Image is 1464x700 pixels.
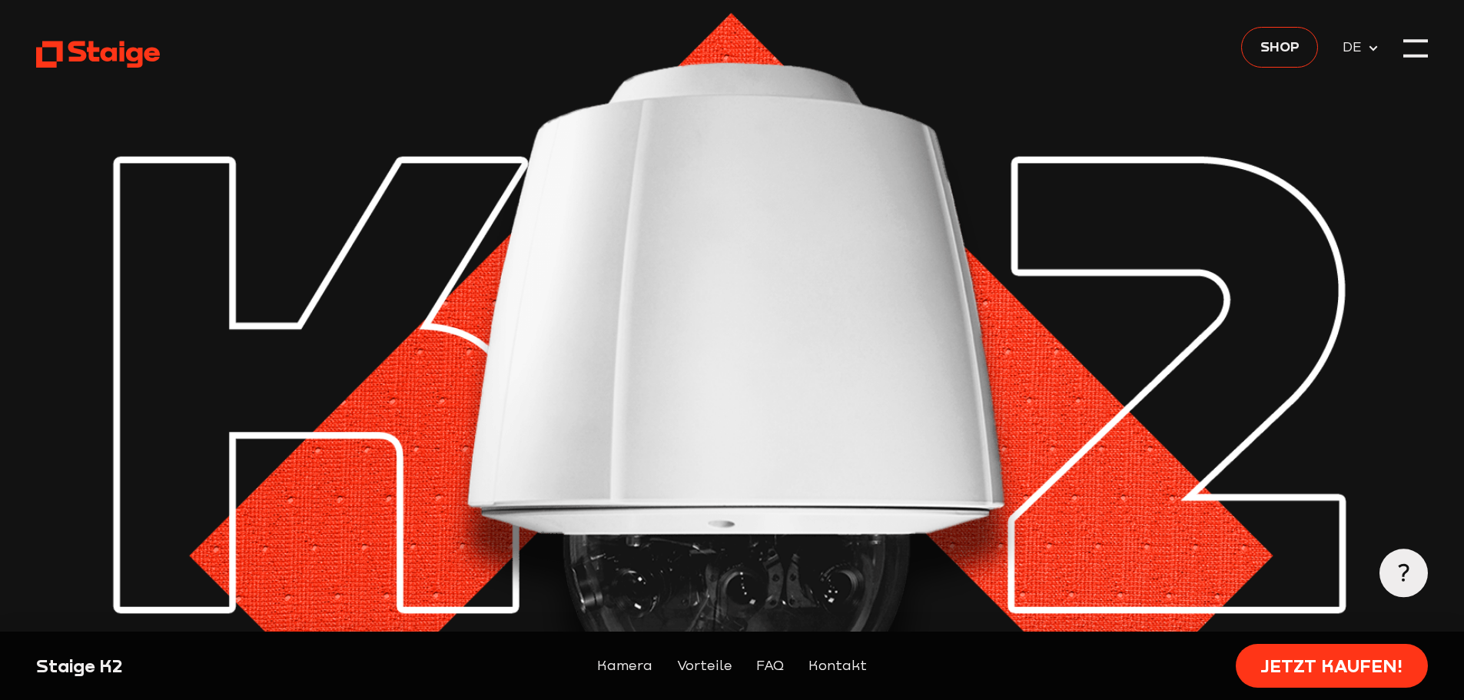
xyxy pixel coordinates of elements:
[1260,35,1300,57] span: Shop
[756,655,784,677] a: FAQ
[36,654,370,678] div: Staige K2
[1236,644,1428,688] a: Jetzt kaufen!
[677,655,732,677] a: Vorteile
[808,655,867,677] a: Kontakt
[1241,27,1318,68] a: Shop
[597,655,652,677] a: Kamera
[1343,36,1367,58] span: DE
